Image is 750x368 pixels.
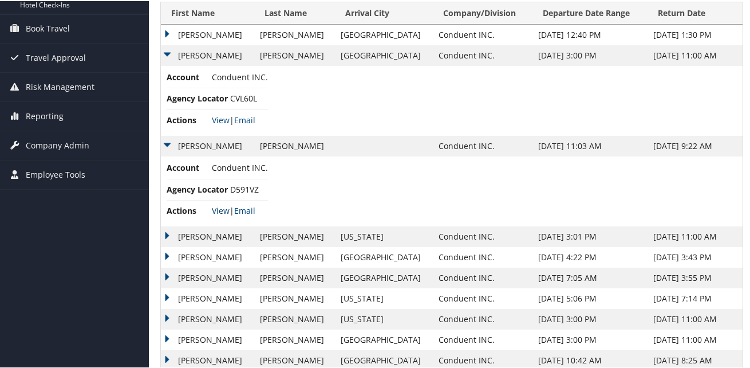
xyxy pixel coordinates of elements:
td: [PERSON_NAME] [254,24,335,44]
span: Agency Locator [167,91,228,104]
td: [DATE] 1:30 PM [648,24,743,44]
span: Risk Management [26,72,94,100]
td: [DATE] 11:03 AM [532,135,648,155]
td: Conduent INC. [433,246,532,267]
td: [DATE] 12:40 PM [532,24,648,44]
td: [DATE] 7:05 AM [532,267,648,287]
td: [PERSON_NAME] [161,287,254,308]
td: [GEOGRAPHIC_DATA] [335,246,433,267]
td: [US_STATE] [335,225,433,246]
td: [PERSON_NAME] [161,328,254,349]
td: [PERSON_NAME] [254,135,335,155]
td: [DATE] 11:00 AM [648,225,743,246]
td: [PERSON_NAME] [254,287,335,308]
td: [DATE] 7:14 PM [648,287,743,308]
th: Arrival City: activate to sort column ascending [335,1,433,24]
td: Conduent INC. [433,44,532,65]
td: [PERSON_NAME] [254,246,335,267]
td: [GEOGRAPHIC_DATA] [335,328,433,349]
td: [PERSON_NAME] [254,308,335,328]
td: [DATE] 3:00 PM [532,328,648,349]
td: [GEOGRAPHIC_DATA] [335,267,433,287]
th: Departure Date Range: activate to sort column ascending [532,1,648,24]
td: [PERSON_NAME] [161,308,254,328]
td: [DATE] 11:00 AM [648,308,743,328]
td: [GEOGRAPHIC_DATA] [335,24,433,44]
td: [PERSON_NAME] [254,328,335,349]
td: [DATE] 5:06 PM [532,287,648,308]
td: Conduent INC. [433,308,532,328]
th: Return Date: activate to sort column ascending [648,1,743,24]
td: [DATE] 4:22 PM [532,246,648,267]
td: [DATE] 3:01 PM [532,225,648,246]
span: Actions [167,203,210,216]
td: [DATE] 3:55 PM [648,267,743,287]
span: Company Admin [26,130,89,159]
span: Conduent INC. [212,71,268,81]
td: Conduent INC. [433,135,532,155]
td: Conduent INC. [433,24,532,44]
span: D591VZ [230,183,259,194]
td: [PERSON_NAME] [161,246,254,267]
td: [PERSON_NAME] [161,24,254,44]
td: Conduent INC. [433,225,532,246]
td: [GEOGRAPHIC_DATA] [335,44,433,65]
a: View [212,204,230,215]
span: Account [167,70,210,83]
td: Conduent INC. [433,287,532,308]
td: [PERSON_NAME] [161,44,254,65]
th: Last Name: activate to sort column ascending [254,1,335,24]
span: Conduent INC. [212,161,268,172]
td: Conduent INC. [433,328,532,349]
span: CVL60L [230,92,257,103]
td: [DATE] 11:00 AM [648,328,743,349]
a: Email [234,113,255,124]
span: Account [167,160,210,173]
td: Conduent INC. [433,267,532,287]
span: Employee Tools [26,159,85,188]
td: [PERSON_NAME] [254,267,335,287]
td: [PERSON_NAME] [161,267,254,287]
span: Book Travel [26,13,70,42]
td: [PERSON_NAME] [161,225,254,246]
td: [PERSON_NAME] [161,135,254,155]
td: [DATE] 9:22 AM [648,135,743,155]
th: Company/Division [433,1,532,24]
a: Email [234,204,255,215]
td: [PERSON_NAME] [254,44,335,65]
a: View [212,113,230,124]
td: [DATE] 11:00 AM [648,44,743,65]
span: | [212,204,255,215]
span: Actions [167,113,210,126]
span: Travel Approval [26,42,86,71]
td: [DATE] 3:43 PM [648,246,743,267]
td: [DATE] 3:00 PM [532,44,648,65]
td: [US_STATE] [335,308,433,328]
th: First Name: activate to sort column ascending [161,1,254,24]
td: [PERSON_NAME] [254,225,335,246]
span: | [212,113,255,124]
td: [US_STATE] [335,287,433,308]
td: [DATE] 3:00 PM [532,308,648,328]
span: Agency Locator [167,182,228,195]
span: Reporting [26,101,64,130]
